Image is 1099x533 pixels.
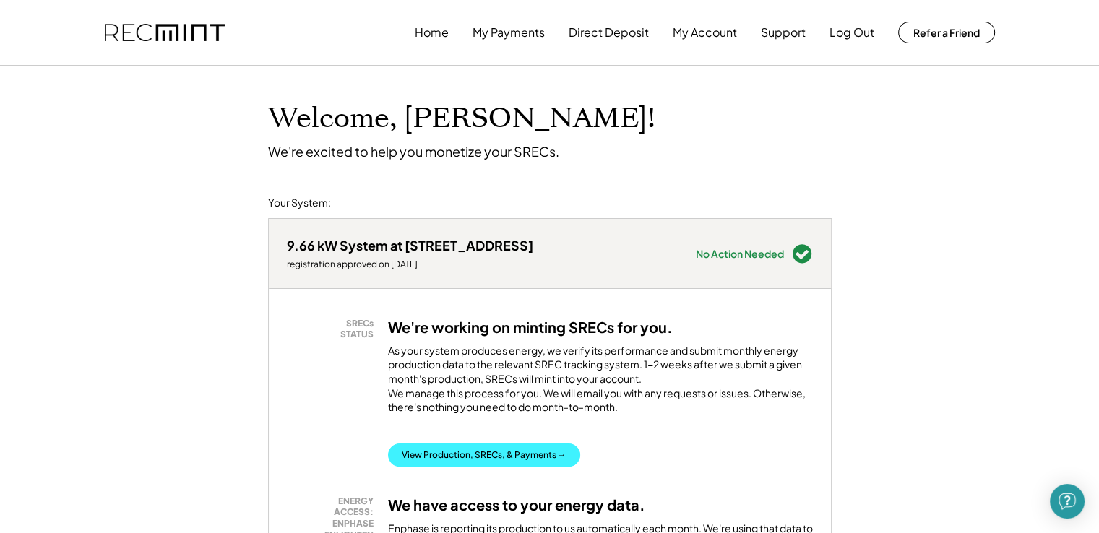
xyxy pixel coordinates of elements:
button: Home [415,18,449,47]
button: Support [761,18,806,47]
div: Your System: [268,196,331,210]
img: recmint-logotype%403x.png [105,24,225,42]
button: View Production, SRECs, & Payments → [388,443,580,467]
div: No Action Needed [696,248,784,259]
button: My Payments [473,18,545,47]
h1: Welcome, [PERSON_NAME]! [268,102,655,136]
div: SRECs STATUS [294,318,374,340]
h3: We have access to your energy data. [388,495,645,514]
div: registration approved on [DATE] [287,259,533,270]
div: Open Intercom Messenger [1050,484,1085,519]
div: As your system produces energy, we verify its performance and submit monthly energy production da... [388,344,813,422]
div: We're excited to help you monetize your SRECs. [268,143,559,160]
button: Direct Deposit [569,18,649,47]
button: My Account [673,18,737,47]
h3: We're working on minting SRECs for you. [388,318,673,337]
div: 9.66 kW System at [STREET_ADDRESS] [287,237,533,253]
button: Refer a Friend [898,22,995,43]
button: Log Out [829,18,874,47]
